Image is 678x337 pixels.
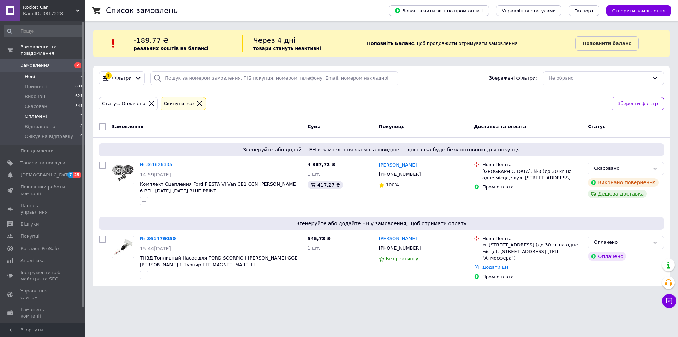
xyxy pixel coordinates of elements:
span: 621 [75,93,83,100]
span: Повідомлення [20,148,55,154]
button: Створити замовлення [606,5,671,16]
span: Cума [308,124,321,129]
b: Поповнити баланс [583,41,631,46]
span: 0 [80,133,83,140]
img: Фото товару [112,239,134,255]
div: [PHONE_NUMBER] [377,244,422,253]
span: Управління сайтом [20,288,65,301]
span: [DEMOGRAPHIC_DATA] [20,172,73,178]
button: Експорт [569,5,600,16]
span: Експорт [574,8,594,13]
span: Через 4 дні [253,36,296,45]
a: Фото товару [112,162,134,184]
span: Фільтри [112,75,132,82]
span: Замовлення [112,124,143,129]
div: [GEOGRAPHIC_DATA], №3 (до 30 кг на одне місце): вул. [STREET_ADDRESS] [482,168,582,181]
h1: Список замовлень [106,6,178,15]
span: 7 [67,172,73,178]
span: Згенеруйте або додайте ЕН у замовлення, щоб отримати оплату [102,220,661,227]
input: Пошук [4,25,83,37]
span: 1 шт. [308,172,320,177]
span: 4 387,72 ₴ [308,162,335,167]
div: Статус: Оплачено [101,100,147,108]
span: Гаманець компанії [20,307,65,319]
span: Нові [25,74,35,80]
span: Відгуки [20,221,39,227]
a: Створити замовлення [599,8,671,13]
button: Управління статусами [496,5,561,16]
span: 2 [74,62,81,68]
span: Панель управління [20,203,65,215]
a: Додати ЕН [482,265,508,270]
div: м. [STREET_ADDRESS] (до 30 кг на одне місце): [STREET_ADDRESS] (ТРЦ "Атмосфера") [482,242,582,261]
span: Аналітика [20,257,45,264]
span: Створити замовлення [612,8,665,13]
a: Комплект Сцепления Ford FIESTA VI Van CB1 CCN [PERSON_NAME] 6 ВЕН [DATE]-[DATE] BLUE-PRINT [140,181,298,193]
span: Товари та послуги [20,160,65,166]
div: Скасовано [594,165,649,172]
span: 8 [80,123,83,130]
div: Дешева доставка [588,190,647,198]
div: Нова Пошта [482,236,582,242]
span: 14:59[DATE] [140,172,171,178]
button: Чат з покупцем [662,294,676,308]
a: Фото товару [112,236,134,258]
b: Поповніть Баланс [367,41,414,46]
div: Пром-оплата [482,274,582,280]
span: Зберегти фільтр [618,100,658,108]
span: Rocket Car [23,4,76,11]
span: Прийняті [25,83,47,90]
span: Покупці [20,233,40,239]
a: Поповнити баланс [575,36,639,51]
span: 15:44[DATE] [140,246,171,251]
span: Збережені фільтри: [489,75,537,82]
div: Оплачено [588,252,626,261]
div: Нова Пошта [482,162,582,168]
span: Згенеруйте або додайте ЕН в замовлення якомога швидше — доставка буде безкоштовною для покупця [102,146,661,153]
span: Каталог ProSale [20,245,59,252]
div: Оплачено [594,239,649,246]
div: Пром-оплата [482,184,582,190]
span: Відправлено [25,123,55,130]
span: -189.77 ₴ [134,36,169,45]
b: товари стануть неактивні [253,46,321,51]
span: Завантажити звіт по пром-оплаті [394,7,483,14]
img: Фото товару [112,162,134,184]
input: Пошук за номером замовлення, ПІБ покупця, номером телефону, Email, номером накладної [150,71,398,85]
span: Виконані [25,93,47,100]
span: Замовлення та повідомлення [20,44,85,57]
span: 25 [73,172,81,178]
span: 100% [386,182,399,187]
span: 831 [75,83,83,90]
span: Інструменти веб-майстра та SEO [20,269,65,282]
span: Оплачені [25,113,47,120]
b: реальних коштів на балансі [134,46,209,51]
span: 1 шт. [308,245,320,251]
a: № 361626335 [140,162,172,167]
span: 2 [80,113,83,120]
span: Очікує на відправку [25,133,73,140]
a: [PERSON_NAME] [379,162,417,169]
button: Зберегти фільтр [612,97,664,111]
div: 417.27 ₴ [308,181,343,189]
span: Без рейтингу [386,256,418,261]
span: Доставка та оплата [474,124,526,129]
span: 2 [80,74,83,80]
a: ТНВД Топливный Насос для FORD SCORPIO I [PERSON_NAME] GGE [PERSON_NAME] 1 Турнир ГГЕ MAGNETI MARELLI [140,255,297,267]
div: Виконано повернення [588,178,659,187]
button: Завантажити звіт по пром-оплаті [389,5,489,16]
span: Покупець [379,124,405,129]
img: :exclamation: [108,38,119,49]
div: Ваш ID: 3817228 [23,11,85,17]
div: Не обрано [549,75,649,82]
a: [PERSON_NAME] [379,236,417,242]
span: Показники роботи компанії [20,184,65,197]
span: 341 [75,103,83,110]
div: , щоб продовжити отримувати замовлення [356,35,575,52]
span: Управління статусами [502,8,556,13]
span: Статус [588,124,606,129]
div: Cкинути все [162,100,195,108]
div: 1 [105,72,112,79]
